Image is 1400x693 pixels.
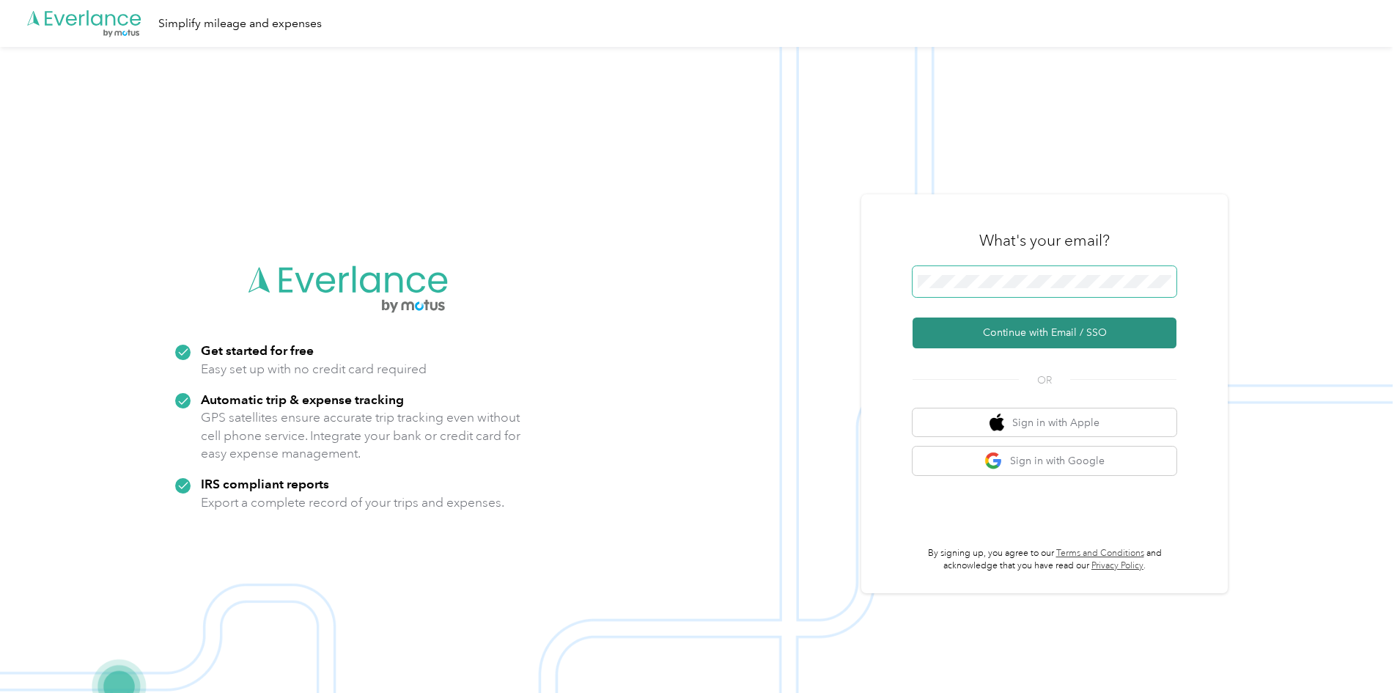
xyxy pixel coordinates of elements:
[913,408,1176,437] button: apple logoSign in with Apple
[1056,548,1144,559] a: Terms and Conditions
[1091,560,1143,571] a: Privacy Policy
[201,494,504,512] p: Export a complete record of your trips and expenses.
[990,414,1004,432] img: apple logo
[913,447,1176,475] button: google logoSign in with Google
[913,318,1176,348] button: Continue with Email / SSO
[1019,373,1070,388] span: OR
[201,408,521,463] p: GPS satellites ensure accurate trip tracking even without cell phone service. Integrate your bank...
[201,392,404,407] strong: Automatic trip & expense tracking
[201,342,314,358] strong: Get started for free
[201,360,427,378] p: Easy set up with no credit card required
[913,547,1176,573] p: By signing up, you agree to our and acknowledge that you have read our .
[158,15,322,33] div: Simplify mileage and expenses
[984,452,1003,470] img: google logo
[979,230,1110,251] h3: What's your email?
[201,476,329,491] strong: IRS compliant reports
